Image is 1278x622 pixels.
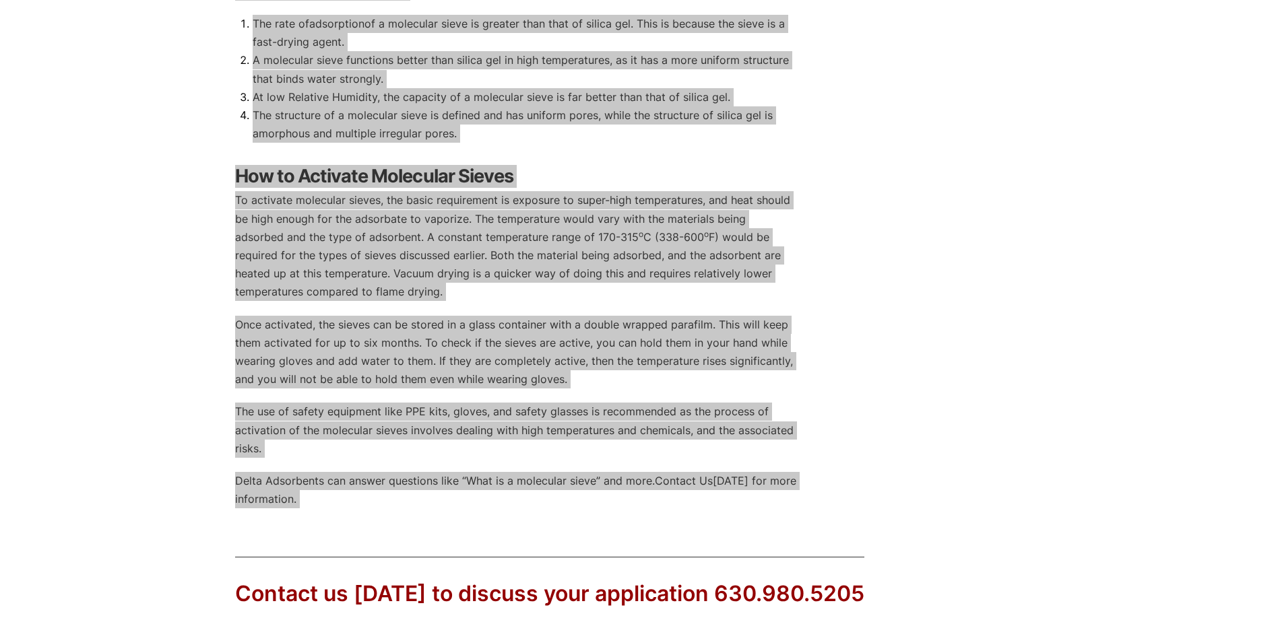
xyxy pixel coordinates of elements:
[253,15,797,51] li: The rate of of a molecular sieve is greater than that of silica gel. This is because the sieve is...
[235,579,864,609] div: Contact us [DATE] to discuss your application 630.980.5205
[253,88,797,106] li: At low Relative Humidity, the capacity of a molecular sieve is far better than that of silica gel.
[639,229,643,239] sup: o
[704,229,709,239] sup: o
[253,106,797,143] li: The structure of a molecular sieve is defined and has uniform pores, while the structure of silic...
[235,166,797,188] h2: How to Activate Molecular Sieves
[235,316,797,389] p: Once activated, the sieves can be stored in a glass container with a double wrapped parafilm. Thi...
[253,51,797,88] li: A molecular sieve functions better than silica gel in high temperatures, as it has a more uniform...
[235,472,797,508] p: Delta Adsorbents can answer questions like “What is a molecular sieve” and more. [DATE] for more ...
[235,403,797,458] p: The use of safety equipment like PPE kits, gloves, and safety glasses is recommended as the proce...
[235,191,797,301] p: To activate molecular sieves, the basic requirement is exposure to super-high temperatures, and h...
[309,17,364,30] a: adsorption
[655,474,713,487] a: Contact Us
